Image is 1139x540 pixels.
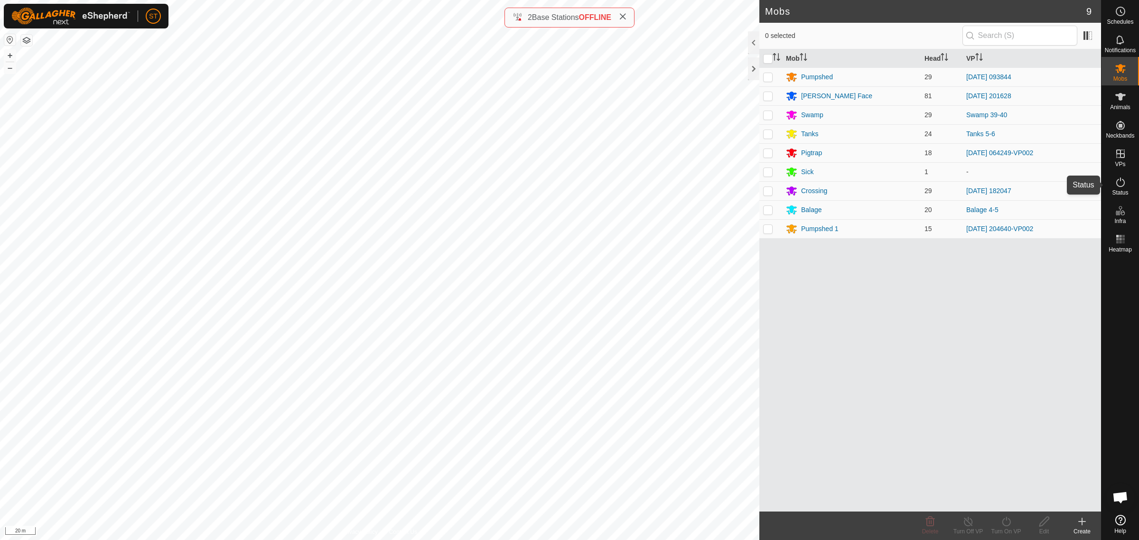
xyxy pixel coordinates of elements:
[966,187,1011,195] a: [DATE] 182047
[966,111,1007,119] a: Swamp 39-40
[924,73,932,81] span: 29
[801,224,839,234] div: Pumpshed 1
[966,73,1011,81] a: [DATE] 093844
[1102,511,1139,538] a: Help
[4,62,16,74] button: –
[987,527,1025,536] div: Turn On VP
[528,13,532,21] span: 2
[389,528,417,536] a: Contact Us
[1107,19,1133,25] span: Schedules
[4,50,16,61] button: +
[21,35,32,46] button: Map Layers
[782,49,921,68] th: Mob
[579,13,611,21] span: OFFLINE
[801,148,822,158] div: Pigtrap
[921,49,962,68] th: Head
[924,149,932,157] span: 18
[962,49,1101,68] th: VP
[1113,76,1127,82] span: Mobs
[4,34,16,46] button: Reset Map
[924,187,932,195] span: 29
[941,55,948,62] p-sorticon: Activate to sort
[801,72,833,82] div: Pumpshed
[801,186,827,196] div: Crossing
[342,528,378,536] a: Privacy Policy
[966,130,995,138] a: Tanks 5-6
[801,129,819,139] div: Tanks
[966,92,1011,100] a: [DATE] 201628
[924,168,928,176] span: 1
[801,205,822,215] div: Balage
[1114,218,1126,224] span: Infra
[801,91,872,101] div: [PERSON_NAME] Face
[1110,104,1130,110] span: Animals
[801,110,823,120] div: Swamp
[924,225,932,233] span: 15
[532,13,579,21] span: Base Stations
[773,55,780,62] p-sorticon: Activate to sort
[1105,47,1136,53] span: Notifications
[1106,133,1134,139] span: Neckbands
[1086,4,1092,19] span: 9
[1063,527,1101,536] div: Create
[966,149,1033,157] a: [DATE] 064249-VP002
[11,8,130,25] img: Gallagher Logo
[966,225,1033,233] a: [DATE] 204640-VP002
[975,55,983,62] p-sorticon: Activate to sort
[924,111,932,119] span: 29
[924,92,932,100] span: 81
[801,167,813,177] div: Sick
[966,206,999,214] a: Balage 4-5
[924,130,932,138] span: 24
[149,11,158,21] span: ST
[1025,527,1063,536] div: Edit
[1115,161,1125,167] span: VPs
[949,527,987,536] div: Turn Off VP
[765,31,962,41] span: 0 selected
[800,55,807,62] p-sorticon: Activate to sort
[922,528,939,535] span: Delete
[1114,528,1126,534] span: Help
[962,26,1077,46] input: Search (S)
[962,162,1101,181] td: -
[1112,190,1128,196] span: Status
[1109,247,1132,252] span: Heatmap
[765,6,1086,17] h2: Mobs
[924,206,932,214] span: 20
[1106,483,1135,512] div: Open chat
